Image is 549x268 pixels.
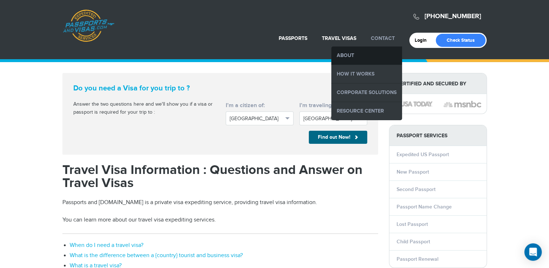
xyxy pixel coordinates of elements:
[230,115,283,122] span: [GEOGRAPHIC_DATA]
[397,221,428,227] a: Lost Passport
[331,65,402,83] a: How it Works
[73,84,215,93] strong: Do you need a Visa for you trip to ?
[70,252,243,259] a: What is the difference between a {country} tourist and business visa?
[436,34,486,47] a: Check Status
[62,216,378,224] p: You can learn more about our travel visa expediting services.
[279,35,307,41] a: Passports
[397,239,430,245] a: Child Passport
[70,242,143,249] a: When do I need a travel visa?
[62,163,378,190] h1: Travel Visa Information : Questions and Answer on Travel Visas
[415,37,432,43] a: Login
[389,125,487,146] strong: PASSPORT SERVICES
[397,204,452,210] a: Passport Name Change
[331,102,402,120] a: Resource Center
[331,46,402,65] a: About
[389,73,487,94] strong: Certified and Secured by
[303,115,357,122] span: [GEOGRAPHIC_DATA]
[331,84,402,102] a: Corporate Solutions
[397,151,449,158] a: Expedited US Passport
[73,101,215,117] p: Answer the two questions here and we'll show you if a visa or passport is required for your trip ...
[397,169,429,175] a: New Passport
[62,198,378,207] p: Passports and [DOMAIN_NAME] is a private visa expediting service, providing travel visa information.
[395,101,433,106] img: image description
[371,35,395,41] a: Contact
[443,100,481,109] img: image description
[425,12,481,20] a: [PHONE_NUMBER]
[397,256,438,262] a: Passport Renewal
[397,186,435,192] a: Second Passport
[322,35,356,41] a: Travel Visas
[226,111,294,125] button: [GEOGRAPHIC_DATA]
[299,111,367,125] button: [GEOGRAPHIC_DATA]
[524,243,542,261] div: Open Intercom Messenger
[226,101,294,110] label: I’m a citizen of:
[63,9,114,42] a: Passports & [DOMAIN_NAME]
[299,101,367,110] label: I’m traveling to:
[309,131,367,144] button: Find out Now!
